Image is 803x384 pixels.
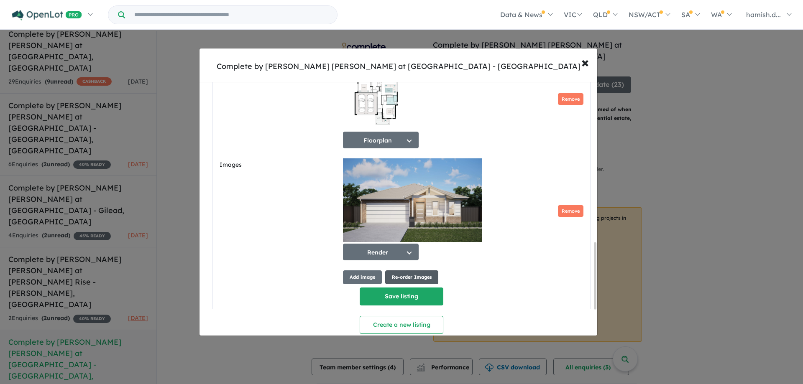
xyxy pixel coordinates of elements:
[360,316,443,334] button: Create a new listing
[343,244,419,260] button: Render
[360,287,443,305] button: Save listing
[558,205,583,217] button: Remove
[581,53,589,71] span: ×
[343,46,409,130] img: Complete by McDonald Jones at Huntlee - North Rothbury - Lot Lot 423 Floorplan
[343,270,382,284] button: Add image
[746,10,781,19] span: hamish.d...
[343,132,419,148] button: Floorplan
[558,93,583,105] button: Remove
[220,160,340,170] label: Images
[343,158,482,242] img: Complete by McDonald Jones at Huntlee - North Rothbury - Lot Lot 423 Render
[385,270,438,284] button: Re-order Images
[12,10,82,20] img: Openlot PRO Logo White
[217,61,581,72] div: Complete by [PERSON_NAME] [PERSON_NAME] at [GEOGRAPHIC_DATA] - [GEOGRAPHIC_DATA]
[127,6,335,24] input: Try estate name, suburb, builder or developer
